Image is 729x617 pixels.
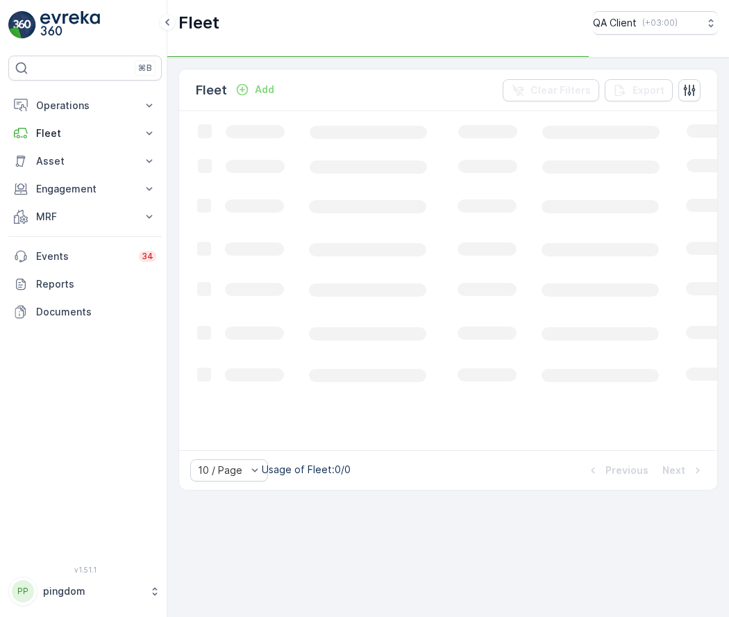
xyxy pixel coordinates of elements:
[230,81,280,98] button: Add
[255,83,274,97] p: Add
[36,154,134,168] p: Asset
[36,126,134,140] p: Fleet
[593,11,718,35] button: QA Client(+03:00)
[8,11,36,39] img: logo
[8,92,162,120] button: Operations
[178,12,219,34] p: Fleet
[36,249,131,263] p: Events
[8,566,162,574] span: v 1.51.1
[8,242,162,270] a: Events34
[662,463,685,477] p: Next
[262,463,351,477] p: Usage of Fleet : 0/0
[605,79,673,101] button: Export
[8,175,162,203] button: Engagement
[36,277,156,291] p: Reports
[12,580,34,602] div: PP
[8,147,162,175] button: Asset
[8,120,162,147] button: Fleet
[8,270,162,298] a: Reports
[642,17,678,28] p: ( +03:00 )
[40,11,100,39] img: logo_light-DOdMpM7g.png
[8,577,162,606] button: PPpingdom
[196,81,227,100] p: Fleet
[8,203,162,231] button: MRF
[503,79,599,101] button: Clear Filters
[43,584,142,598] p: pingdom
[632,83,664,97] p: Export
[605,463,648,477] p: Previous
[36,99,134,113] p: Operations
[36,305,156,319] p: Documents
[661,462,706,479] button: Next
[8,298,162,326] a: Documents
[142,251,153,262] p: 34
[593,16,637,30] p: QA Client
[36,182,134,196] p: Engagement
[530,83,591,97] p: Clear Filters
[36,210,134,224] p: MRF
[138,63,152,74] p: ⌘B
[585,462,650,479] button: Previous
